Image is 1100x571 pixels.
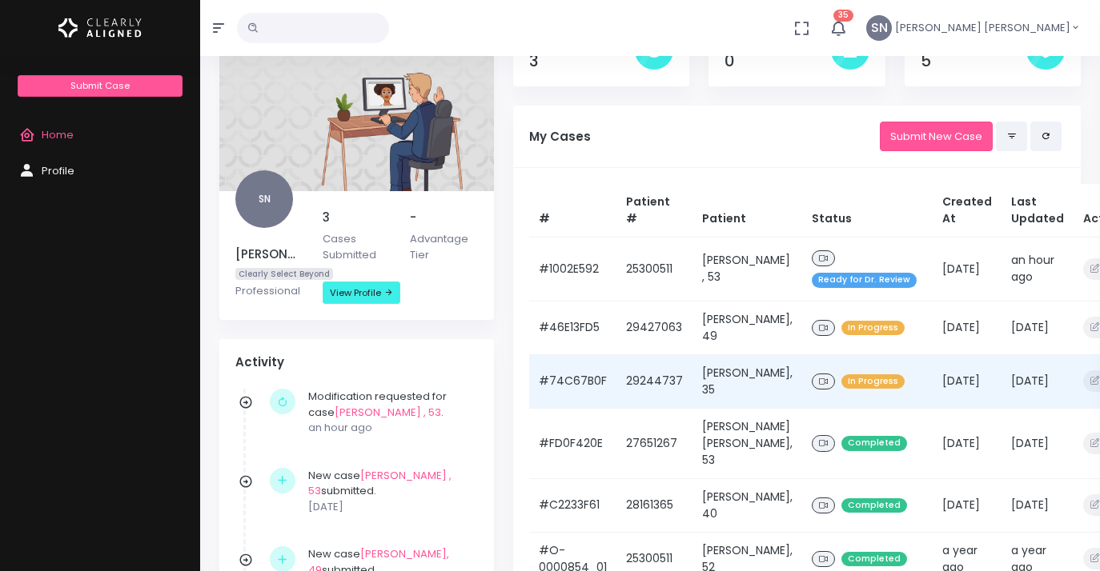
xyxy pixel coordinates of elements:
[616,184,693,238] th: Patient #
[841,374,905,389] span: In Progress
[1002,354,1074,408] td: [DATE]
[529,408,616,478] td: #FD0F420E
[235,283,303,299] p: Professional
[18,75,182,97] a: Submit Case
[42,163,74,178] span: Profile
[529,301,616,354] td: #46E13FD5
[529,237,616,301] td: #1002E592
[308,468,470,515] div: New case submitted.
[529,52,635,70] h4: 3
[1002,408,1074,478] td: [DATE]
[1002,478,1074,532] td: [DATE]
[693,354,802,408] td: [PERSON_NAME], 35
[335,405,441,420] a: [PERSON_NAME] , 53
[693,301,802,354] td: [PERSON_NAME], 49
[921,52,1026,70] h4: 5
[933,408,1002,478] td: [DATE]
[58,11,142,45] img: Logo Horizontal
[529,184,616,238] th: #
[841,321,905,336] span: In Progress
[933,354,1002,408] td: [DATE]
[616,354,693,408] td: 29244737
[933,237,1002,301] td: [DATE]
[70,79,130,92] span: Submit Case
[841,436,907,451] span: Completed
[933,301,1002,354] td: [DATE]
[323,210,391,225] h5: 3
[693,237,802,301] td: [PERSON_NAME] , 53
[616,301,693,354] td: 29427063
[235,355,478,369] h4: Activity
[410,210,478,225] h5: -
[323,231,391,262] p: Cases Submitted
[693,184,802,238] th: Patient
[866,15,892,41] span: SN
[529,478,616,532] td: #C2233F61
[725,52,830,70] h4: 0
[616,237,693,301] td: 25300511
[308,468,452,499] a: [PERSON_NAME] , 53
[841,552,907,567] span: Completed
[308,499,470,515] p: [DATE]
[42,127,74,142] span: Home
[529,354,616,408] td: #74C67B0F
[895,20,1070,36] span: [PERSON_NAME] [PERSON_NAME]
[308,389,470,436] div: Modification requested for case .
[933,184,1002,238] th: Created At
[833,10,853,22] span: 35
[1002,301,1074,354] td: [DATE]
[812,273,917,288] span: Ready for Dr. Review
[529,130,880,144] h5: My Cases
[323,282,400,304] a: View Profile
[841,498,907,513] span: Completed
[1002,184,1074,238] th: Last Updated
[235,170,293,228] span: SN
[693,478,802,532] td: [PERSON_NAME], 40
[880,122,993,151] a: Submit New Case
[693,408,802,478] td: [PERSON_NAME] [PERSON_NAME], 53
[308,420,470,436] p: an hour ago
[410,231,478,262] p: Advantage Tier
[616,408,693,478] td: 27651267
[616,478,693,532] td: 28161365
[235,247,303,262] h5: [PERSON_NAME] [PERSON_NAME]
[933,478,1002,532] td: [DATE]
[1002,237,1074,301] td: an hour ago
[802,184,933,238] th: Status
[235,268,333,280] span: Clearly Select Beyond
